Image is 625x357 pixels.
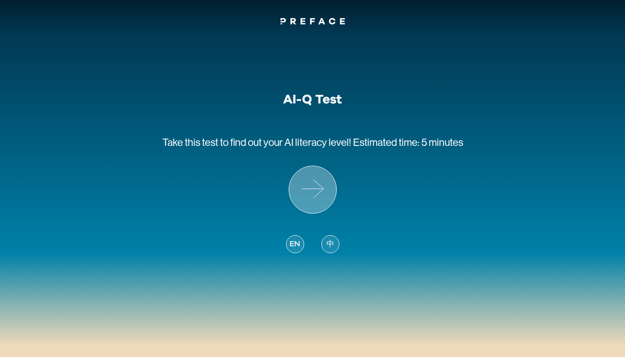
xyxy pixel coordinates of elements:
[283,92,342,107] h1: AI-Q Test
[290,239,300,250] span: EN
[353,136,463,148] span: Estimated time: 5 minutes
[230,136,351,148] span: find out your AI literacy level!
[162,136,229,148] span: Take this test to
[326,239,334,250] span: 中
